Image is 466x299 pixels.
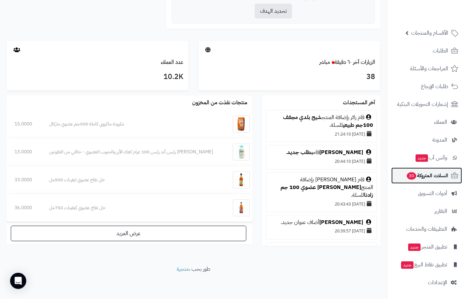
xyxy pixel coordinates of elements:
a: الزيارات آخر ٦٠ دقيقةمباشر [319,58,375,66]
a: إشعارات التحويلات البنكية [391,96,462,112]
span: المراجعات والأسئلة [410,64,448,73]
a: [PERSON_NAME] عضوي 100 جم زادنا [281,183,373,199]
span: الطلبات [433,46,448,55]
span: جديد [408,244,421,251]
a: التطبيقات والخدمات [391,221,462,237]
a: الطلبات [391,43,462,59]
a: متجرة [177,265,189,273]
a: بطلب جديد [287,148,313,156]
span: المدونة [432,135,447,145]
h3: آخر المستجدات [343,100,375,106]
span: التطبيقات والخدمات [406,224,447,234]
a: المدونة [391,132,462,148]
span: الإعدادات [428,278,447,287]
div: 13.0000 [14,149,34,155]
a: المراجعات والأسئلة [391,61,462,77]
span: الأقسام والمنتجات [411,28,448,38]
div: سجّل حساب جديد. [270,246,373,254]
h3: 38 [204,71,375,83]
span: تطبيق المتجر [407,242,447,252]
div: Open Intercom Messenger [10,273,26,289]
img: بروبايوس رايس آند رايس 100 غرام كعك الأرز والحبوب العضوي - خاللي من الغلوتين [233,144,250,160]
div: [DATE] 21:24:10 [270,129,373,139]
img: خل تفاح عضوي كيفينات 750مل [233,199,250,216]
a: تطبيق نقاط البيعجديد [391,257,462,273]
span: جديد [401,261,414,269]
a: الإعدادات [391,274,462,291]
div: قام . [270,149,373,156]
div: [DATE] 20:43:43 [270,199,373,209]
span: طلبات الإرجاع [421,82,448,91]
a: العملاء [391,114,462,130]
a: [PERSON_NAME] [319,218,363,226]
h3: منتجات نفذت من المخزون [192,100,247,106]
span: 30 [407,172,416,180]
div: 15.0000 [14,121,34,127]
div: خل تفاح عضوي كيفينات 750مل [49,204,221,211]
a: السلات المتروكة30 [391,167,462,184]
div: قام زائر بإضافة المنتج للسلة. [270,114,373,129]
a: أدوات التسويق [391,185,462,201]
span: السلات المتروكة [406,171,448,180]
div: أضاف عنوان جديد. [270,219,373,226]
div: قام [PERSON_NAME] بإضافة المنتج للسلة. [270,176,373,199]
div: [PERSON_NAME] رايس آند رايس 100 غرام كعك الأرز والحبوب العضوي - خاللي من الغلوتين [49,149,221,155]
h3: 10.2K [12,71,183,83]
div: مكرونة ماكروني كاملة 500جم عضوي ماركال [49,121,221,127]
a: وآتس آبجديد [391,150,462,166]
a: عرض المزيد [11,226,246,241]
div: [DATE] 20:44:10 [270,156,373,166]
div: خل تفاح عضوي ايفرنات 500مل [49,177,221,183]
div: [DATE] 20:39:57 [270,226,373,235]
small: مباشر [319,58,330,66]
button: تحديد الهدف [255,4,292,18]
span: العملاء [434,117,447,127]
div: 36.0000 [14,204,34,211]
span: إشعارات التحويلات البنكية [397,100,448,109]
a: [PERSON_NAME] [319,148,363,156]
div: 33.0000 [14,177,34,183]
span: تطبيق نقاط البيع [400,260,447,269]
a: شيح بلدي مجفف 100جم طبيعي [283,113,373,129]
a: طلبات الإرجاع [391,78,462,95]
a: تطبيق المتجرجديد [391,239,462,255]
a: التقارير [391,203,462,219]
img: خل تفاح عضوي ايفرنات 500مل [233,172,250,188]
img: logo-2.png [420,18,460,32]
a: [PERSON_NAME] [319,246,363,254]
span: وآتس آب [415,153,447,162]
span: التقارير [434,207,447,216]
a: عدد العملاء [161,58,183,66]
span: جديد [416,154,428,162]
span: أدوات التسويق [418,189,447,198]
img: مكرونة ماكروني كاملة 500جم عضوي ماركال [233,116,250,133]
